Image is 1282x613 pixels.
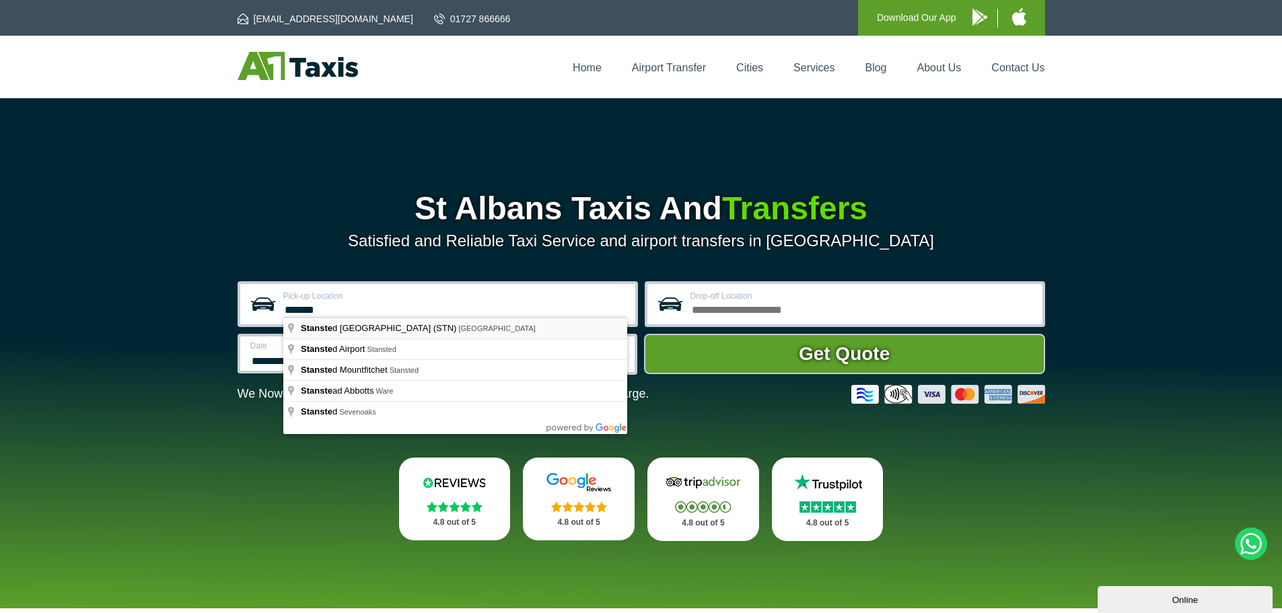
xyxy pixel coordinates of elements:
img: Stars [427,501,483,512]
p: Download Our App [877,9,956,26]
img: A1 Taxis Android App [972,9,987,26]
a: Cities [736,62,763,73]
p: 4.8 out of 5 [414,514,496,531]
label: Drop-off Location [690,292,1034,300]
img: Stars [675,501,731,513]
span: Stansted [390,366,419,374]
a: Tripadvisor Stars 4.8 out of 5 [647,458,759,541]
h1: St Albans Taxis And [238,192,1045,225]
img: Stars [551,501,607,512]
p: 4.8 out of 5 [662,515,744,532]
a: 01727 866666 [434,12,511,26]
span: Stanste [301,344,332,354]
p: We Now Accept Card & Contactless Payment In [238,387,649,401]
a: About Us [917,62,962,73]
label: Pick-up Location [283,292,627,300]
a: Trustpilot Stars 4.8 out of 5 [772,458,884,541]
span: Transfers [722,190,867,226]
p: Satisfied and Reliable Taxi Service and airport transfers in [GEOGRAPHIC_DATA] [238,231,1045,250]
iframe: chat widget [1098,583,1275,613]
a: Airport Transfer [632,62,706,73]
span: d [GEOGRAPHIC_DATA] (STN) [301,323,458,333]
img: Stars [799,501,856,513]
span: d Mountfitchet [301,365,390,375]
label: Date [250,342,423,350]
img: A1 Taxis St Albans LTD [238,52,358,80]
a: [EMAIL_ADDRESS][DOMAIN_NAME] [238,12,413,26]
p: 4.8 out of 5 [787,515,869,532]
span: Sevenoaks [339,408,376,416]
span: Stanste [301,386,332,396]
span: d [301,406,339,417]
a: Home [573,62,602,73]
span: ad Abbotts [301,386,376,396]
a: Services [793,62,834,73]
span: d Airport [301,344,367,354]
span: [GEOGRAPHIC_DATA] [458,324,536,332]
p: 4.8 out of 5 [538,514,620,531]
img: Trustpilot [787,472,868,493]
img: Reviews.io [414,472,495,493]
span: Stansted [367,345,396,353]
img: Google [538,472,619,493]
img: Tripadvisor [663,472,744,493]
img: A1 Taxis iPhone App [1012,8,1026,26]
a: Contact Us [991,62,1044,73]
a: Blog [865,62,886,73]
button: Get Quote [644,334,1045,374]
a: Reviews.io Stars 4.8 out of 5 [399,458,511,540]
span: Stanste [301,406,332,417]
img: Credit And Debit Cards [851,385,1045,404]
span: Stanste [301,323,332,333]
span: Stanste [301,365,332,375]
a: Google Stars 4.8 out of 5 [523,458,635,540]
span: Ware [376,387,393,395]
